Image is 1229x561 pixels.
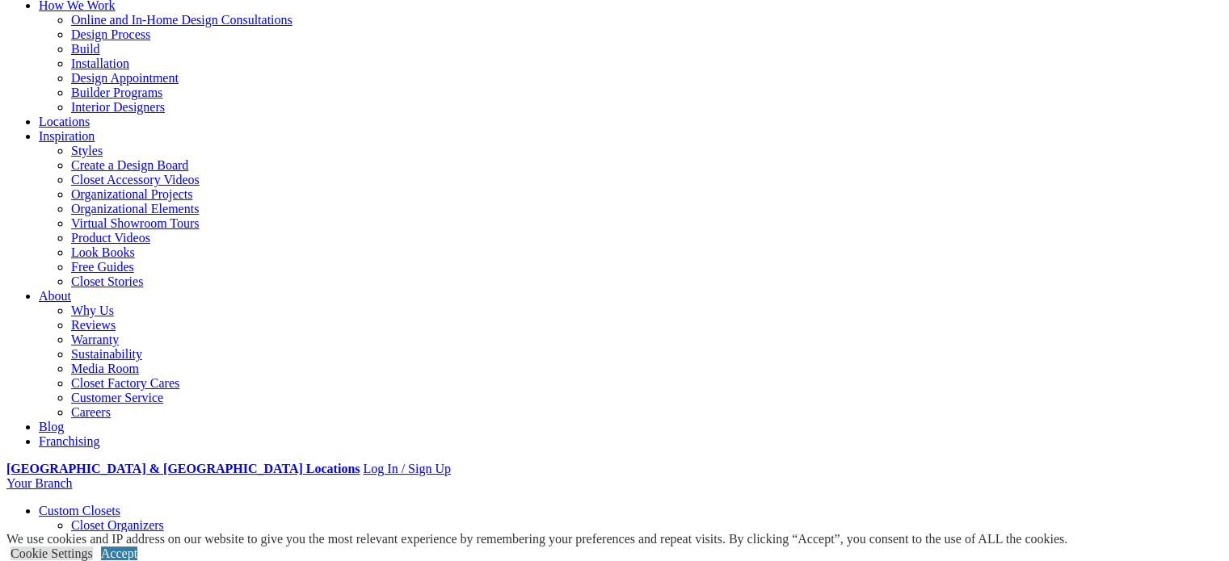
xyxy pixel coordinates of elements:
a: Custom Closets [39,504,120,517]
a: Closet Factory Cares [71,376,179,390]
a: Locations [39,115,90,128]
a: Builder Programs [71,86,162,99]
a: Blog [39,420,64,433]
a: Careers [71,405,111,419]
a: Why Us [71,304,114,317]
a: Create a Design Board [71,158,188,172]
a: Build [71,42,100,56]
a: Warranty [71,333,119,346]
a: Closet Organizers [71,518,164,532]
a: Virtual Showroom Tours [71,216,200,230]
a: Interior Designers [71,100,165,114]
a: Franchising [39,434,100,448]
a: Design Process [71,27,150,41]
a: Installation [71,57,129,70]
a: Organizational Elements [71,202,199,216]
a: About [39,289,71,303]
a: Cookie Settings [11,546,93,560]
a: Media Room [71,362,139,375]
a: Reviews [71,318,116,332]
a: [GEOGRAPHIC_DATA] & [GEOGRAPHIC_DATA] Locations [6,462,360,475]
a: Closet Stories [71,274,143,288]
a: Closet Accessory Videos [71,173,200,186]
a: Product Videos [71,231,150,245]
a: Inspiration [39,129,95,143]
a: Organizational Projects [71,187,192,201]
a: Log In / Sign Up [363,462,450,475]
a: Sustainability [71,347,142,361]
a: Look Books [71,245,135,259]
a: Online and In-Home Design Consultations [71,13,293,27]
a: Your Branch [6,476,72,490]
div: We use cookies and IP address on our website to give you the most relevant experience by remember... [6,532,1067,546]
a: Styles [71,144,103,157]
a: Customer Service [71,391,163,404]
a: Free Guides [71,260,134,274]
a: Accept [101,546,137,560]
a: Design Appointment [71,71,179,85]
